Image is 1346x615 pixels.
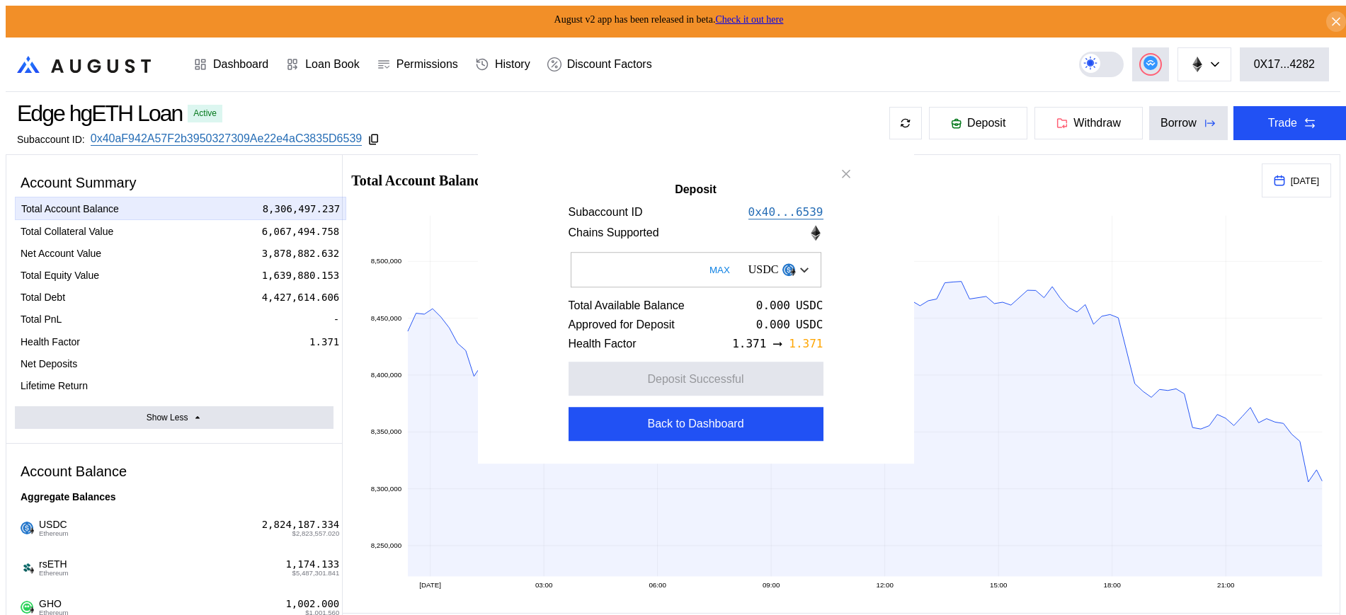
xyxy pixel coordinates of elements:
[782,263,795,276] img: usdc.png
[15,458,333,485] div: Account Balance
[397,58,458,71] div: Permissions
[213,58,268,71] div: Dashboard
[33,558,69,577] span: rsETH
[419,581,441,589] text: [DATE]
[15,485,333,508] div: Aggregate Balances
[1073,117,1121,130] span: Withdraw
[262,225,340,238] div: 6,067,494.758
[21,522,33,534] img: usdc.png
[28,527,35,534] img: svg+xml,%3c
[800,267,809,273] img: open token selector
[262,269,340,282] div: 1,639,880.153
[17,100,182,127] div: Edge hgETH Loan
[1160,117,1197,130] div: Borrow
[193,108,217,118] div: Active
[732,337,766,350] span: 1.371
[741,258,816,282] div: Open menu for selecting token for payment
[554,14,784,25] span: August v2 app has been released in beta.
[569,407,823,441] button: Back to Dashboard
[28,567,35,574] img: svg+xml,%3c
[15,169,333,197] div: Account Summary
[333,313,339,326] div: -
[1254,58,1315,71] div: 0X17...4282
[21,269,99,282] div: Total Equity Value
[808,225,823,241] img: chain logo
[1291,176,1319,186] span: [DATE]
[262,247,340,260] div: 3,878,882.632
[877,581,894,589] text: 12:00
[748,263,779,276] div: USDC
[705,253,734,286] button: MAX
[796,299,823,312] div: USDC
[748,205,823,219] a: 0x40...6539
[21,291,65,304] div: Total Debt
[21,313,62,326] div: Total PnL
[569,299,685,312] div: Total Available Balance
[1268,117,1297,130] div: Trade
[567,58,652,71] div: Discount Factors
[21,357,77,370] div: Net Deposits
[333,379,339,392] div: -
[569,206,643,219] div: Subaccount ID
[285,598,339,610] div: 1,002.000
[262,519,340,531] div: 2,824,187.334
[535,581,553,589] text: 03:00
[305,58,360,71] div: Loan Book
[309,335,339,348] div: 1.371
[647,373,743,386] div: Deposit Successful
[789,337,823,350] span: 1.371
[835,163,857,185] button: close modal
[21,601,33,614] img: gho-token-logo.png
[371,427,402,435] text: 8,350,000
[371,314,402,322] text: 8,450,000
[292,570,340,577] span: $5,487,301.841
[569,318,675,331] div: Approved for Deposit
[371,257,402,265] text: 8,500,000
[1190,57,1205,72] img: chain logo
[33,519,69,537] span: USDC
[1104,581,1122,589] text: 18:00
[21,561,33,574] img: Icon___Dark.png
[147,413,188,423] div: Show Less
[748,205,823,219] code: 0x40...6539
[501,183,891,196] h2: Deposit
[990,581,1008,589] text: 15:00
[263,202,341,215] div: 8,306,497.237
[649,581,667,589] text: 06:00
[39,530,69,537] span: Ethereum
[569,226,659,239] div: Chains Supported
[285,558,339,570] div: 1,174.133
[21,202,119,215] div: Total Account Balance
[21,225,113,238] div: Total Collateral Value
[715,14,783,25] a: Check it out here
[333,357,339,370] div: -
[1217,581,1235,589] text: 21:00
[371,541,402,549] text: 8,250,000
[967,117,1005,130] span: Deposit
[569,338,637,350] div: Health Factor
[763,581,780,589] text: 09:00
[756,318,790,331] div: 0.000
[371,485,402,493] text: 8,300,000
[39,570,69,577] span: Ethereum
[371,371,402,379] text: 8,400,000
[262,291,340,304] div: 4,427,614.606
[495,58,530,71] div: History
[756,299,790,312] div: 0.000
[17,134,85,145] div: Subaccount ID:
[21,247,101,260] div: Net Account Value
[21,335,80,348] div: Health Factor
[789,268,797,276] img: svg+xml,%3c
[292,530,340,537] span: $2,823,557.020
[351,173,1250,188] h2: Total Account Balance
[91,132,362,146] a: 0x40aF942A57F2b3950327309Ae22e4aC3835D6539
[569,362,823,396] button: Deposit Successful
[796,318,823,331] div: USDC
[21,379,88,392] div: Lifetime Return
[28,607,35,614] img: svg+xml,%3c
